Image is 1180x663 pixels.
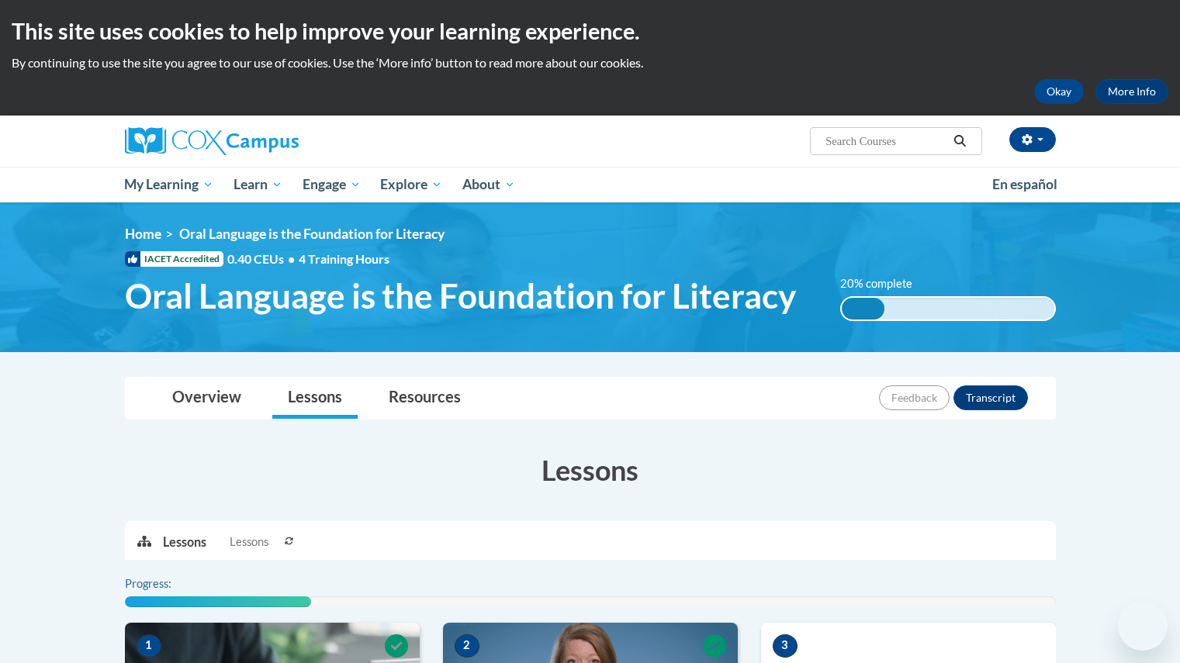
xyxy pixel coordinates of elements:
[163,534,206,551] p: Lessons
[879,385,950,410] button: Feedback
[124,175,213,194] span: My Learning
[137,634,161,658] span: 1
[125,251,223,267] span: IACET Accredited
[115,167,224,202] a: My Learning
[230,534,268,551] span: Lessons
[125,575,214,592] label: Progress:
[299,251,389,266] span: 4 Training Hours
[227,250,299,268] span: 0.40 CEUs
[824,132,948,150] input: Search Courses
[288,251,295,266] span: •
[12,16,1168,47] h2: This site uses cookies to help improve your learning experience.
[223,167,292,202] a: Learn
[452,167,525,202] a: About
[953,385,1028,410] button: Transcript
[773,634,798,658] span: 3
[1118,601,1168,651] iframe: Button to launch messaging window
[102,167,1079,202] div: Main menu
[157,378,257,419] a: Overview
[12,54,1168,71] p: By continuing to use the site you agree to our use of cookies. Use the ‘More info’ button to read...
[234,175,282,194] span: Learn
[373,378,476,419] a: Resources
[179,226,445,242] span: Oral Language is the Foundation for Literacy
[125,127,420,155] a: Cox Campus
[982,168,1068,201] a: En español
[272,378,358,419] a: Lessons
[125,127,299,155] img: Cox Campus
[125,275,796,316] span: Oral Language is the Foundation for Literacy
[840,275,929,292] label: 20% complete
[303,175,361,194] span: Engage
[992,176,1057,192] span: En español
[462,175,515,194] span: About
[1034,79,1084,104] button: Okay
[842,298,884,319] div: 20% complete
[370,167,452,202] a: Explore
[1095,79,1168,104] a: More Info
[948,132,971,150] button: Search
[292,167,371,202] a: Engage
[125,451,1056,489] h3: Lessons
[455,634,479,658] span: 2
[380,175,442,194] span: Explore
[125,226,161,242] a: Home
[1009,127,1056,152] button: Account Settings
